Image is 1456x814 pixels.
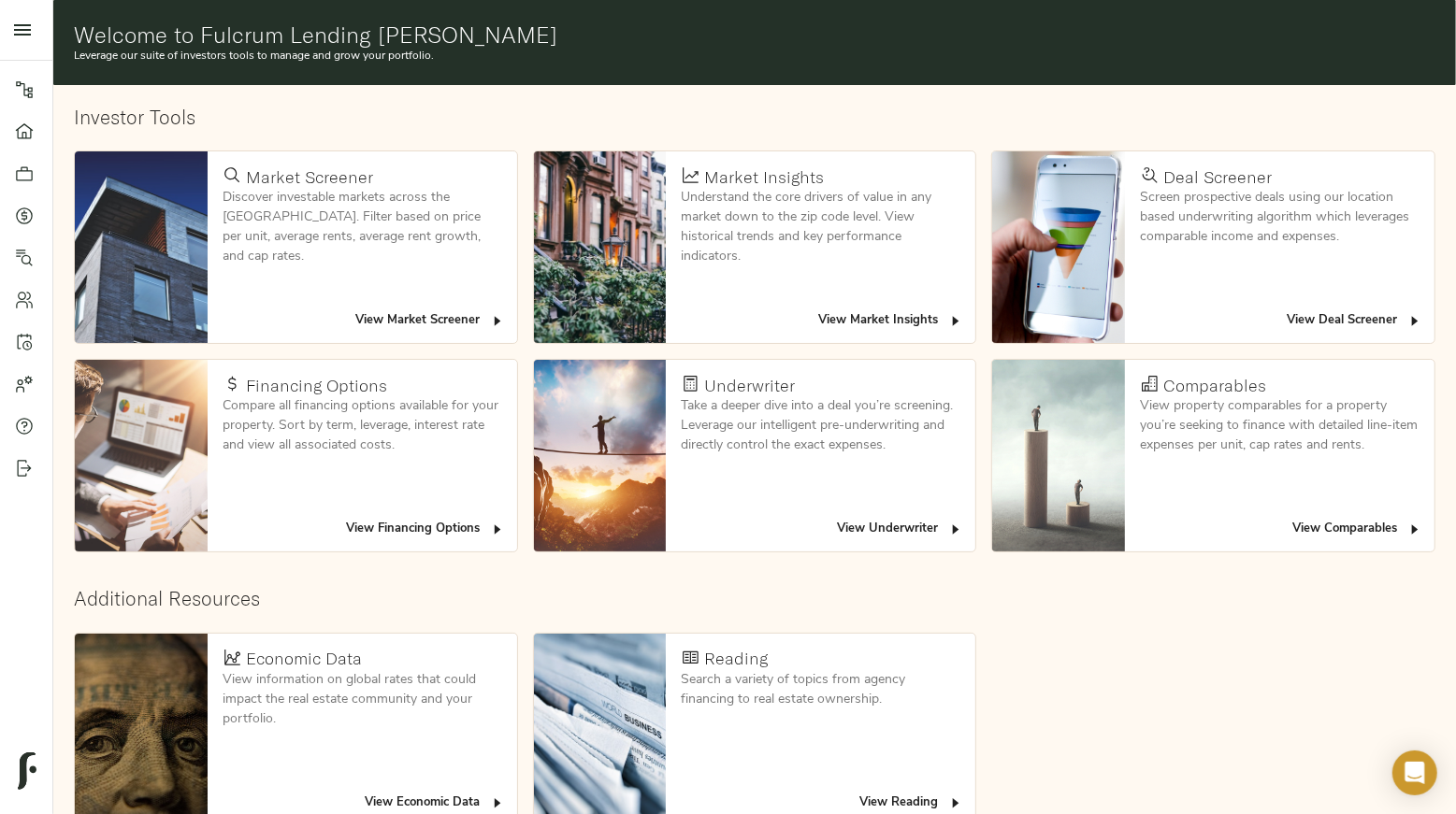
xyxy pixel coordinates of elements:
[992,151,1125,343] img: Deal Screener
[832,515,968,544] button: View Underwriter
[704,376,795,396] h4: Underwriter
[1163,167,1272,188] h4: Deal Screener
[1282,307,1427,336] button: View Deal Screener
[223,188,502,266] p: Discover investable markets across the [GEOGRAPHIC_DATA]. Filter based on price per unit, average...
[75,21,1435,48] h1: Welcome to Fulcrum Lending [PERSON_NAME]
[223,670,502,729] p: View information on global rates that could impact the real estate community and your portfolio.
[704,649,768,669] h4: Reading
[1392,750,1437,795] div: Open Intercom Messenger
[704,167,824,188] h4: Market Insights
[74,587,1435,610] h2: Additional Resources
[859,793,963,814] span: View Reading
[837,519,963,540] span: View Underwriter
[534,360,667,551] img: Underwriter
[681,396,960,455] p: Take a deeper dive into a deal you’re screening. Leverage our intelligent pre-underwriting and di...
[534,151,667,343] img: Market Insights
[351,307,510,336] button: View Market Screener
[818,310,963,332] span: View Market Insights
[246,649,362,669] h4: Economic Data
[75,360,208,551] img: Financing Options
[1292,519,1422,540] span: View Comparables
[246,376,387,396] h4: Financing Options
[814,307,968,336] button: View Market Insights
[1140,396,1420,455] p: View property comparables for a property you’re seeking to finance with detailed line-item expens...
[1163,376,1266,396] h4: Comparables
[18,752,36,790] img: logo
[355,310,505,332] span: View Market Screener
[992,360,1125,551] img: Comparables
[75,48,1435,64] p: Leverage our suite of investors tools to manage and grow your portfolio.
[75,151,208,343] img: Market Screener
[1287,310,1422,332] span: View Deal Screener
[681,188,960,266] p: Understand the core drivers of value in any market down to the zip code level. View historical tr...
[341,515,510,544] button: View Financing Options
[1140,188,1420,247] p: Screen prospective deals using our location based underwriting algorithm which leverages comparab...
[223,396,502,455] p: Compare all financing options available for your property. Sort by term, leverage, interest rate ...
[1288,515,1427,544] button: View Comparables
[681,670,960,709] p: Search a variety of topics from agency financing to real estate ownership.
[346,519,505,540] span: View Financing Options
[74,106,1435,129] h2: Investor Tools
[365,793,505,814] span: View Economic Data
[246,167,373,188] h4: Market Screener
